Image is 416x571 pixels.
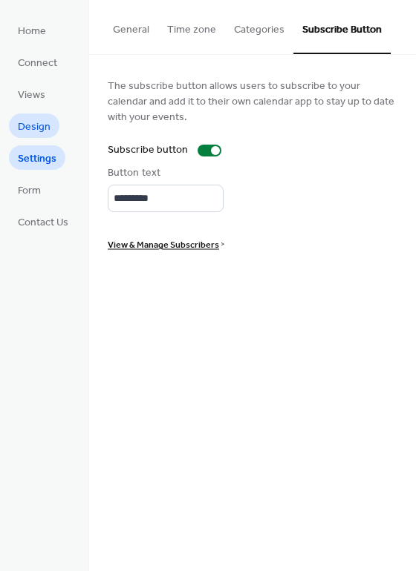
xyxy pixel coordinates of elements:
[18,215,68,231] span: Contact Us
[9,113,59,138] a: Design
[9,177,50,202] a: Form
[108,142,189,158] div: Subscribe button
[9,50,66,74] a: Connect
[108,240,224,248] a: View & Manage Subscribers >
[18,88,45,103] span: Views
[18,119,51,135] span: Design
[9,209,77,234] a: Contact Us
[108,165,221,181] div: Button text
[9,18,55,42] a: Home
[9,82,54,106] a: Views
[18,24,46,39] span: Home
[18,56,57,71] span: Connect
[108,237,219,253] span: View & Manage Subscribers
[18,151,56,167] span: Settings
[108,79,397,125] span: The subscribe button allows users to subscribe to your calendar and add it to their own calendar ...
[9,145,65,170] a: Settings
[18,183,41,199] span: Form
